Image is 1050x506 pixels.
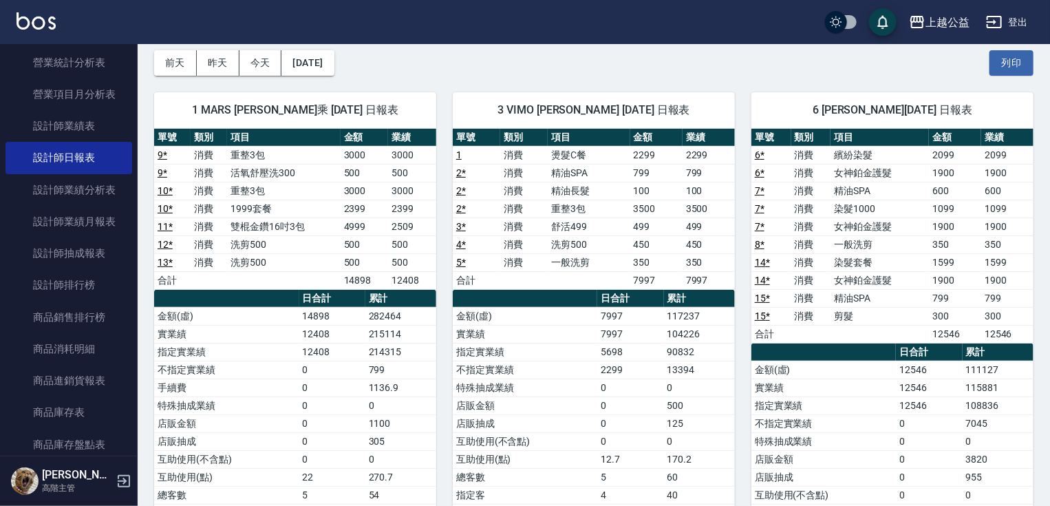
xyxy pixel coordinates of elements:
td: 消費 [191,235,227,253]
td: 合計 [154,271,191,289]
td: 互助使用(點) [453,450,598,468]
td: 消費 [791,307,831,325]
td: 100 [683,182,735,200]
td: 2299 [683,146,735,164]
td: 0 [963,432,1033,450]
td: 5 [299,486,365,504]
td: 60 [664,468,735,486]
td: 實業績 [154,325,299,343]
a: 設計師業績分析表 [6,174,132,206]
td: 2299 [597,361,663,379]
td: 總客數 [453,468,598,486]
a: 商品庫存表 [6,397,132,428]
img: Person [11,467,39,495]
td: 實業績 [453,325,598,343]
td: 消費 [500,253,548,271]
td: 3820 [963,450,1033,468]
span: 1 MARS [PERSON_NAME]乘 [DATE] 日報表 [171,103,420,117]
th: 項目 [548,129,630,147]
span: 6 [PERSON_NAME][DATE] 日報表 [768,103,1017,117]
td: 799 [929,289,981,307]
td: 111127 [963,361,1033,379]
td: 12.7 [597,450,663,468]
td: 282464 [365,307,436,325]
td: 雙棍金鑽16吋3包 [227,218,341,235]
td: 305 [365,432,436,450]
td: 3000 [388,146,436,164]
button: 登出 [981,10,1033,35]
th: 業績 [981,129,1033,147]
td: 0 [664,432,735,450]
td: 214315 [365,343,436,361]
td: 2399 [341,200,389,218]
td: 染髮套餐 [831,253,929,271]
td: 消費 [500,182,548,200]
td: 1900 [981,164,1033,182]
td: 指定實業績 [154,343,299,361]
td: 1099 [981,200,1033,218]
td: 350 [929,235,981,253]
td: 3500 [630,200,683,218]
td: 499 [683,218,735,235]
td: 0 [299,379,365,397]
a: 設計師排行榜 [6,269,132,301]
button: 列印 [989,50,1033,76]
img: Logo [17,12,56,30]
td: 消費 [191,253,227,271]
a: 設計師業績月報表 [6,206,132,238]
td: 金額(虛) [154,307,299,325]
th: 單號 [453,129,500,147]
td: 300 [929,307,981,325]
td: 舒活499 [548,218,630,235]
td: 1900 [981,218,1033,235]
th: 業績 [388,129,436,147]
td: 12546 [896,397,962,414]
button: 上越公益 [903,8,975,36]
a: 商品銷售排行榜 [6,302,132,333]
th: 業績 [683,129,735,147]
td: 重整3包 [548,200,630,218]
td: 300 [981,307,1033,325]
td: 450 [683,235,735,253]
td: 0 [597,397,663,414]
td: 0 [896,468,962,486]
td: 7045 [963,414,1033,432]
td: 染髮1000 [831,200,929,218]
td: 12546 [929,325,981,343]
td: 0 [896,432,962,450]
td: 500 [341,235,389,253]
td: 0 [299,432,365,450]
th: 累計 [365,290,436,308]
td: 3000 [388,182,436,200]
td: 12546 [896,379,962,397]
td: 12408 [388,271,436,289]
td: 1900 [929,271,981,289]
td: 指定客 [453,486,598,504]
td: 金額(虛) [751,361,897,379]
button: save [869,8,897,36]
th: 日合計 [597,290,663,308]
span: 3 VIMO [PERSON_NAME] [DATE] 日報表 [469,103,718,117]
td: 消費 [191,146,227,164]
td: 指定實業績 [751,397,897,414]
td: 7997 [597,325,663,343]
td: 2099 [981,146,1033,164]
td: 店販抽成 [751,468,897,486]
td: 消費 [500,200,548,218]
td: 0 [299,450,365,468]
td: 1900 [929,164,981,182]
td: 22 [299,468,365,486]
td: 500 [388,164,436,182]
a: 設計師業績表 [6,110,132,142]
td: 燙髮C餐 [548,146,630,164]
td: 特殊抽成業績 [154,397,299,414]
button: 今天 [239,50,282,76]
td: 一般洗剪 [548,253,630,271]
td: 12546 [896,361,962,379]
td: 12408 [299,343,365,361]
table: a dense table [453,129,735,290]
td: 店販抽成 [453,414,598,432]
td: 1599 [929,253,981,271]
td: 消費 [500,218,548,235]
td: 270.7 [365,468,436,486]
